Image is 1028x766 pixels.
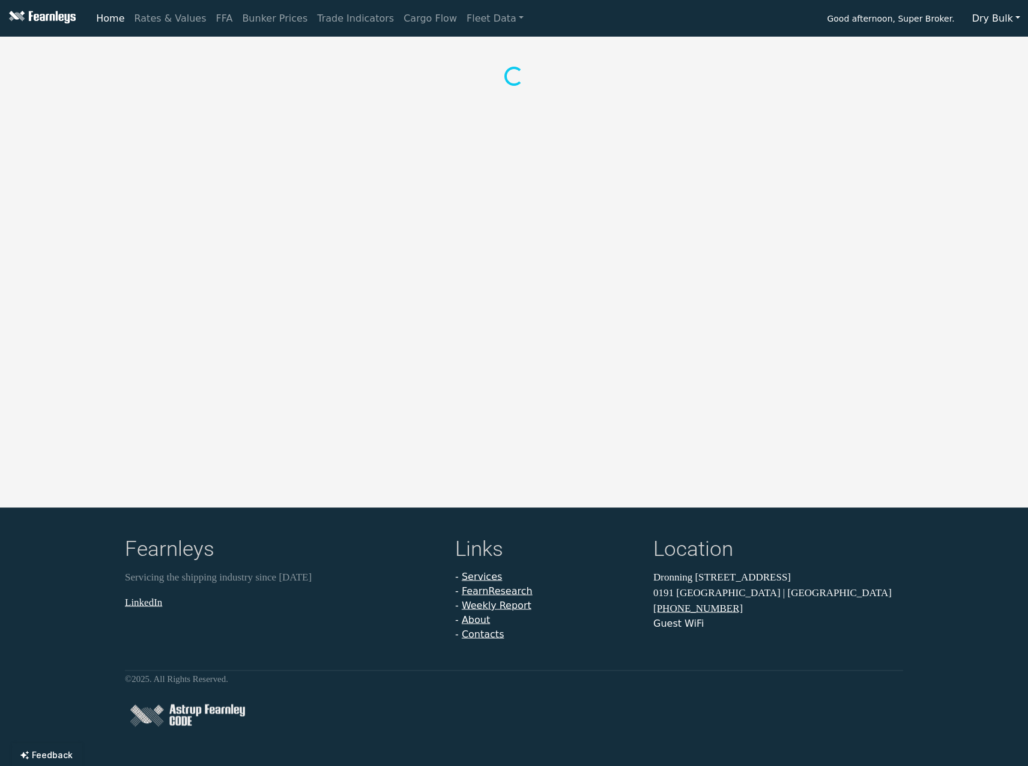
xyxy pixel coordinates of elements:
[653,537,903,565] h4: Location
[462,571,502,582] a: Services
[964,7,1028,30] button: Dry Bulk
[455,627,639,642] li: -
[125,674,228,684] small: © 2025 . All Rights Reserved.
[455,584,639,599] li: -
[462,7,528,31] a: Fleet Data
[125,537,441,565] h4: Fearnleys
[6,11,76,26] img: Fearnleys Logo
[455,599,639,613] li: -
[462,614,490,626] a: About
[653,585,903,600] p: 0191 [GEOGRAPHIC_DATA] | [GEOGRAPHIC_DATA]
[462,629,504,640] a: Contacts
[130,7,211,31] a: Rates & Values
[237,7,312,31] a: Bunker Prices
[399,7,462,31] a: Cargo Flow
[91,7,129,31] a: Home
[462,585,533,597] a: FearnResearch
[455,570,639,584] li: -
[462,600,531,611] a: Weekly Report
[653,617,704,631] button: Guest WiFi
[125,596,162,608] a: LinkedIn
[653,570,903,585] p: Dronning [STREET_ADDRESS]
[125,570,441,585] p: Servicing the shipping industry since [DATE]
[211,7,238,31] a: FFA
[827,10,954,30] span: Good afternoon, Super Broker.
[455,613,639,627] li: -
[653,603,743,614] a: [PHONE_NUMBER]
[312,7,399,31] a: Trade Indicators
[455,537,639,565] h4: Links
